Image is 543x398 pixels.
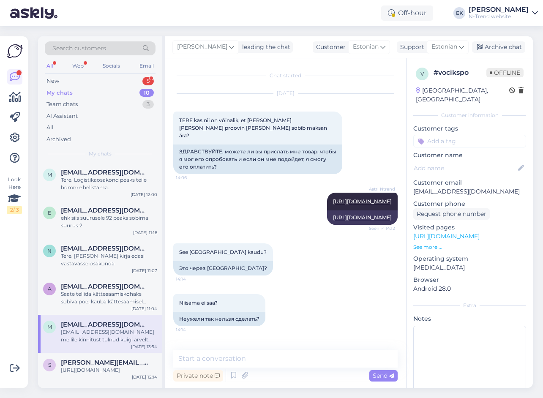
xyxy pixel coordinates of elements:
[413,178,526,187] p: Customer email
[177,42,227,52] span: [PERSON_NAME]
[420,71,424,77] span: v
[61,245,149,252] span: niky1984@gmail.com
[486,68,524,77] span: Offline
[413,314,526,323] p: Notes
[413,243,526,251] p: See more ...
[373,372,394,379] span: Send
[413,254,526,263] p: Operating system
[472,41,525,53] div: Archive chat
[131,191,157,198] div: [DATE] 12:00
[176,327,207,333] span: 14:14
[61,359,149,366] span: sigrid.melsas@gmail.com
[413,187,526,196] p: [EMAIL_ADDRESS][DOMAIN_NAME]
[47,172,52,178] span: m
[7,206,22,214] div: 2 / 3
[434,68,486,78] div: # vocikspo
[173,90,398,97] div: [DATE]
[413,232,480,240] a: [URL][DOMAIN_NAME]
[45,60,55,71] div: All
[413,151,526,160] p: Customer name
[416,86,509,104] div: [GEOGRAPHIC_DATA], [GEOGRAPHIC_DATA]
[131,305,157,312] div: [DATE] 11:04
[413,284,526,293] p: Android 28.0
[453,7,465,19] div: EK
[48,362,51,368] span: s
[313,43,346,52] div: Customer
[173,341,398,348] div: [DATE]
[363,186,395,192] span: Astri Ntrend
[46,77,59,85] div: New
[413,263,526,272] p: [MEDICAL_DATA]
[48,210,51,216] span: e
[71,60,85,71] div: Web
[46,123,54,132] div: All
[173,312,265,326] div: Неужели так нельзя сделать?
[413,124,526,133] p: Customer tags
[139,89,154,97] div: 10
[176,276,207,282] span: 14:14
[142,77,154,85] div: 5
[7,176,22,214] div: Look Here
[179,249,267,255] span: See [GEOGRAPHIC_DATA] kaudu?
[61,169,149,176] span: merks56@gmail.com
[173,144,342,174] div: ЗДРАВСТВУЙТЕ, можете ли вы прислать мне товар, чтобы я мог его опробовать и если он мне подойдет,...
[47,324,52,330] span: m
[413,223,526,232] p: Visited pages
[61,207,149,214] span: erenpalusoo@gmail.com
[61,366,157,374] div: [URL][DOMAIN_NAME]
[173,72,398,79] div: Chat started
[131,343,157,350] div: [DATE] 13:54
[239,43,290,52] div: leading the chat
[176,174,207,181] span: 14:06
[46,89,73,97] div: My chats
[173,261,273,275] div: Это через [GEOGRAPHIC_DATA]?
[46,112,78,120] div: AI Assistant
[413,302,526,309] div: Extra
[132,267,157,274] div: [DATE] 11:07
[381,5,433,21] div: Off-hour
[413,275,526,284] p: Browser
[397,43,424,52] div: Support
[173,370,223,382] div: Private note
[363,225,395,232] span: Seen ✓ 14:12
[48,286,52,292] span: a
[142,100,154,109] div: 3
[179,300,218,306] span: Niisama ei saa?
[353,42,379,52] span: Estonian
[61,252,157,267] div: Tere. [PERSON_NAME] kirja edasi vastavasse osakonda
[132,374,157,380] div: [DATE] 12:14
[333,198,392,204] a: [URL][DOMAIN_NAME]
[47,248,52,254] span: n
[46,100,78,109] div: Team chats
[61,176,157,191] div: Tere. Logistikaosakond peaks teile homme helistama.
[414,164,516,173] input: Add name
[52,44,106,53] span: Search customers
[89,150,112,158] span: My chats
[46,135,71,144] div: Archived
[61,328,157,343] div: [EMAIL_ADDRESS][DOMAIN_NAME] meilile kinnitust tulnud kuigi arvelt läks rqha maha
[413,199,526,208] p: Customer phone
[413,112,526,119] div: Customer information
[333,214,392,221] a: [URL][DOMAIN_NAME]
[138,60,156,71] div: Email
[469,6,529,13] div: [PERSON_NAME]
[413,135,526,147] input: Add a tag
[431,42,457,52] span: Estonian
[61,214,157,229] div: ehk siis suurusele 92 peaks sobima suurus 2
[179,117,328,139] span: TERE kas nii on võinalik, et [PERSON_NAME] [PERSON_NAME] proovin [PERSON_NAME] sobib maksan ära?
[7,43,23,59] img: Askly Logo
[469,13,529,20] div: N-Trend website
[61,283,149,290] span: annikaseits@gmail.com
[61,321,149,328] span: mariliisgoldberg@hot.ee
[101,60,122,71] div: Socials
[61,290,157,305] div: Saate tellida kättesaamiskohaks sobiva poe, kauba kättesaamisel proovida ja mittesobivusel tagast...
[133,229,157,236] div: [DATE] 11:16
[413,208,490,220] div: Request phone number
[469,6,538,20] a: [PERSON_NAME]N-Trend website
